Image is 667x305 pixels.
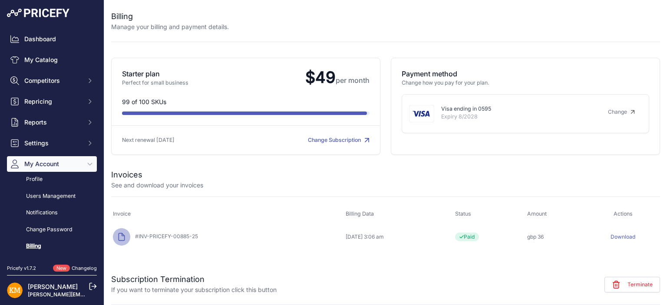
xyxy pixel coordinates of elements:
[24,76,81,85] span: Competitors
[122,79,298,87] p: Perfect for small business
[113,210,131,217] span: Invoice
[298,68,370,87] span: $49
[7,135,97,151] button: Settings
[601,105,642,119] a: Change
[7,156,97,172] button: My Account
[111,10,229,23] h2: Billing
[7,52,97,68] a: My Catalog
[627,281,653,288] span: Terminate
[72,265,97,271] a: Changelog
[7,205,97,220] a: Notifications
[132,233,198,239] span: #INV-PRICEFY-00885-25
[604,277,660,292] button: Terminate
[122,98,370,106] p: 99 of 100 SKUs
[7,172,97,187] a: Profile
[111,273,277,285] h2: Subscription Termination
[24,97,81,106] span: Repricing
[7,94,97,109] button: Repricing
[441,105,594,113] p: Visa ending in 0595
[111,169,142,181] h2: Invoices
[7,9,69,17] img: Pricefy Logo
[402,79,649,87] p: Change how you pay for your plan.
[441,113,594,121] p: Expiry 8/2028
[111,181,203,190] p: See and download your invoices
[455,210,471,217] span: Status
[24,160,81,168] span: My Account
[122,69,298,79] p: Starter plan
[7,31,97,47] a: Dashboard
[614,210,633,217] span: Actions
[7,189,97,204] a: Users Management
[611,233,635,240] a: Download
[455,233,479,241] span: Paid
[24,139,81,148] span: Settings
[527,233,584,240] div: gbp 36
[53,265,70,272] span: New
[7,222,97,237] a: Change Password
[111,285,277,294] p: If you want to terminate your subscription click this button
[28,283,78,290] a: [PERSON_NAME]
[346,210,374,217] span: Billing Data
[122,136,246,144] p: Next renewal [DATE]
[7,239,97,254] a: Billing
[527,210,547,217] span: Amount
[24,118,81,127] span: Reports
[308,137,370,143] a: Change Subscription
[111,23,229,31] p: Manage your billing and payment details.
[28,291,205,298] a: [PERSON_NAME][EMAIL_ADDRESS][PERSON_NAME][DOMAIN_NAME]
[7,73,97,89] button: Competitors
[336,76,370,85] span: per month
[346,233,452,240] div: [DATE] 3:06 am
[7,265,36,272] div: Pricefy v1.7.2
[7,115,97,130] button: Reports
[402,69,649,79] p: Payment method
